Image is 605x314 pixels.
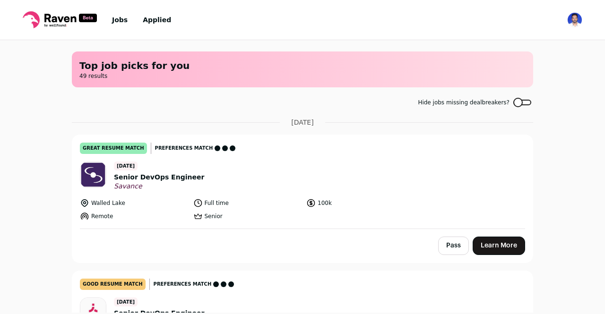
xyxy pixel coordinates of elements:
a: Learn More [473,237,525,255]
span: Hide jobs missing dealbreakers? [418,99,510,106]
span: [DATE] [114,297,138,306]
li: 100k [306,198,414,208]
button: Pass [438,237,469,255]
li: Full time [193,198,301,208]
span: Preferences match [154,280,212,289]
a: Applied [143,16,171,24]
li: Senior [193,212,301,221]
div: good resume match [80,279,146,290]
h1: Top job picks for you [79,59,526,72]
span: Savance [114,182,204,191]
div: great resume match [80,143,147,154]
a: great resume match Preferences match [DATE] Senior DevOps Engineer Savance Walled Lake Full time ... [72,135,533,229]
span: Preferences match [155,144,213,153]
span: Senior DevOps Engineer [114,172,204,182]
span: 49 results [79,72,526,80]
img: 61d98ed2226637855716803d72601cd436b09369ac466d7145820f7dec52f2b9.jpg [80,162,106,187]
span: [DATE] [114,161,138,170]
li: Remote [80,212,188,221]
li: Walled Lake [80,198,188,208]
img: 16329026-medium_jpg [567,12,582,27]
button: Open dropdown [567,12,582,27]
a: Jobs [112,16,128,24]
span: [DATE] [291,118,313,127]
